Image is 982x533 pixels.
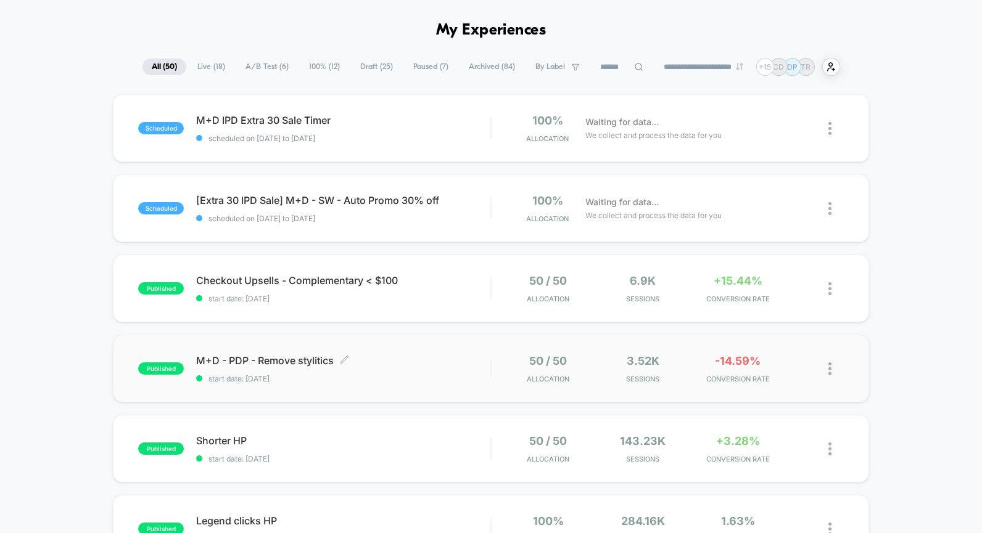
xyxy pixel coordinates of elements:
span: 1.63% [721,515,755,527]
span: 6.9k [630,274,656,287]
div: + 15 [756,58,774,76]
span: All ( 50 ) [142,59,186,75]
span: CONVERSION RATE [693,455,782,463]
p: CD [773,62,784,71]
span: Legend clicks HP [196,515,490,527]
span: [Extra 30 IPD Sale] M+D - SW - Auto Promo 30% off [196,194,490,206]
span: 284.16k [621,515,665,527]
span: 50 / 50 [529,274,567,287]
span: Waiting for data... [585,195,659,209]
span: A/B Test ( 6 ) [236,59,298,75]
span: 50 / 50 [529,354,567,367]
span: Allocation [527,375,569,383]
span: +15.44% [714,274,762,287]
span: start date: [DATE] [196,454,490,463]
span: Allocation [526,134,569,143]
span: published [138,282,184,295]
span: Archived ( 84 ) [460,59,524,75]
span: 100% [532,194,563,207]
span: Allocation [527,295,569,303]
h1: My Experiences [436,22,547,39]
span: 143.23k [620,434,666,447]
span: By Label [535,62,565,71]
span: Allocation [527,455,569,463]
span: 50 / 50 [529,434,567,447]
p: TR [801,62,811,71]
span: -14.59% [715,354,761,367]
span: Live ( 18 ) [188,59,234,75]
span: start date: [DATE] [196,374,490,383]
span: published [138,362,184,375]
img: close [828,122,831,135]
span: Waiting for data... [585,115,659,129]
img: close [828,282,831,295]
span: +3.28% [716,434,760,447]
span: 3.52k [627,354,659,367]
img: close [828,202,831,215]
img: close [828,362,831,375]
span: We collect and process the data for you [585,210,722,221]
span: Draft ( 25 ) [351,59,402,75]
span: We collect and process the data for you [585,129,722,141]
span: Allocation [526,214,569,223]
span: 100% ( 12 ) [300,59,349,75]
span: 100% [532,114,563,127]
span: scheduled on [DATE] to [DATE] [196,214,490,223]
span: Sessions [598,295,687,303]
span: M+D IPD Extra 30 Sale Timer [196,114,490,126]
span: M+D - PDP - Remove stylitics [196,354,490,367]
span: Sessions [598,455,687,463]
img: end [736,63,743,70]
span: start date: [DATE] [196,294,490,303]
span: 100% [533,515,564,527]
p: DP [787,62,798,71]
span: CONVERSION RATE [693,375,782,383]
img: close [828,442,831,455]
span: Shorter HP [196,434,490,447]
span: scheduled [138,202,184,214]
span: CONVERSION RATE [693,295,782,303]
span: Paused ( 7 ) [404,59,458,75]
span: Sessions [598,375,687,383]
span: published [138,442,184,455]
span: scheduled [138,122,184,134]
span: Checkout Upsells - Complementary < $100 [196,274,490,287]
span: scheduled on [DATE] to [DATE] [196,134,490,143]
